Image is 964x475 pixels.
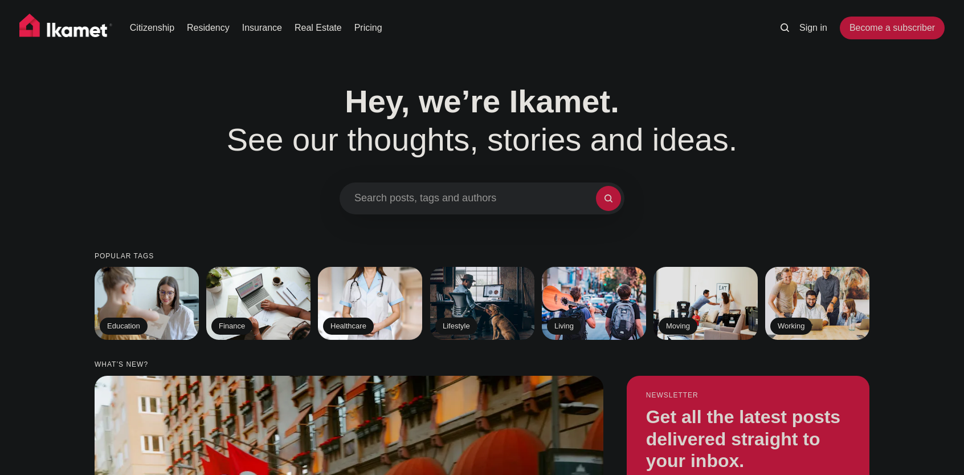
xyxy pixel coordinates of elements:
a: Insurance [242,21,282,35]
small: Popular tags [95,253,869,260]
a: Real Estate [295,21,342,35]
h1: See our thoughts, stories and ideas. [191,82,773,159]
a: Education [95,267,199,340]
a: Residency [187,21,230,35]
h2: Finance [211,318,252,335]
a: Moving [653,267,758,340]
small: What’s new? [95,361,869,368]
h2: Moving [659,318,697,335]
a: Pricing [354,21,382,35]
a: Healthcare [318,267,422,340]
h2: Education [100,318,148,335]
span: Hey, we’re Ikamet. [345,83,619,119]
h2: Living [547,318,581,335]
small: Newsletter [646,392,850,399]
h2: Lifestyle [435,318,477,335]
img: Ikamet home [19,14,113,42]
a: Living [542,267,646,340]
h2: Working [770,318,812,335]
span: Search posts, tags and authors [354,192,596,205]
a: Working [765,267,869,340]
a: Sign in [799,21,827,35]
h2: Healthcare [323,318,374,335]
a: Citizenship [130,21,174,35]
a: Become a subscriber [840,17,945,39]
a: Lifestyle [430,267,534,340]
h3: Get all the latest posts delivered straight to your inbox. [646,406,850,472]
a: Finance [206,267,311,340]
